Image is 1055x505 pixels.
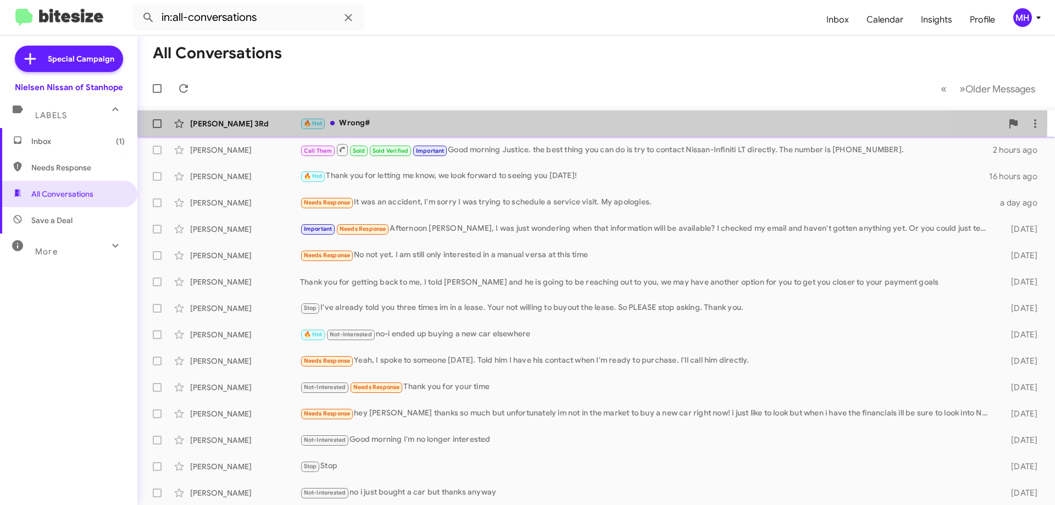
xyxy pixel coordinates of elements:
span: Sold Verified [373,147,409,154]
span: Not-Interested [330,331,372,338]
div: [DATE] [993,408,1046,419]
div: Good morning Justice. the best thing you can do is try to contact Nissan-Infiniti LT directly. Th... [300,143,993,157]
div: [DATE] [993,435,1046,446]
div: No not yet. I am still only interested in a manual versa at this time [300,249,993,262]
div: It was an accident, I'm sorry I was trying to schedule a service visit. My apologies. [300,196,993,209]
div: Nielsen Nissan of Stanhope [15,82,123,93]
div: [PERSON_NAME] [190,276,300,287]
div: Thank you for your time [300,381,993,393]
div: [DATE] [993,356,1046,367]
h1: All Conversations [153,45,282,62]
div: [DATE] [993,461,1046,472]
span: Needs Response [304,252,351,259]
input: Search [133,4,364,31]
div: 2 hours ago [993,145,1046,156]
div: Stop [300,460,993,473]
div: [PERSON_NAME] [190,197,300,208]
span: Important [304,225,332,232]
button: Next [953,77,1042,100]
div: [PERSON_NAME] [190,356,300,367]
div: 16 hours ago [989,171,1046,182]
span: Save a Deal [31,215,73,226]
div: [PERSON_NAME] [190,145,300,156]
div: [DATE] [993,329,1046,340]
span: Sold [353,147,365,154]
div: [PERSON_NAME] [190,303,300,314]
div: [PERSON_NAME] [190,487,300,498]
span: Important [416,147,445,154]
a: Inbox [818,4,858,36]
span: Needs Response [340,225,386,232]
div: I've already told you three times im in a lease. Your not willing to buyout the lease. So PLEASE ... [300,302,993,314]
div: MH [1013,8,1032,27]
span: Not-Interested [304,489,346,496]
div: [DATE] [993,224,1046,235]
div: [PERSON_NAME] [190,171,300,182]
div: [DATE] [993,276,1046,287]
span: Not-Interested [304,384,346,391]
span: Needs Response [304,357,351,364]
nav: Page navigation example [935,77,1042,100]
div: [PERSON_NAME] [190,224,300,235]
a: Special Campaign [15,46,123,72]
div: Thank you for letting me know, we look forward to seeing you [DATE]! [300,170,989,182]
div: Yeah, I spoke to someone [DATE]. Told him I have his contact when I'm ready to purchase. I'll cal... [300,354,993,367]
div: [DATE] [993,382,1046,393]
span: Needs Response [31,162,125,173]
div: Afternoon [PERSON_NAME], I was just wondering when that information will be available? I checked ... [300,223,993,235]
div: Good morning I'm no longer interested [300,434,993,446]
span: Needs Response [353,384,400,391]
div: no-i ended up buying a new car elsewhere [300,328,993,341]
span: 🔥 Hot [304,173,323,180]
span: Special Campaign [48,53,114,64]
div: no i just bought a car but thanks anyway [300,486,993,499]
span: 🔥 Hot [304,331,323,338]
div: [PERSON_NAME] [190,329,300,340]
div: [PERSON_NAME] [190,382,300,393]
div: [DATE] [993,487,1046,498]
a: Insights [912,4,961,36]
span: Needs Response [304,410,351,417]
div: [PERSON_NAME] [190,435,300,446]
span: Inbox [31,136,125,147]
span: Not-Interested [304,436,346,443]
span: Call Them [304,147,332,154]
span: » [959,82,965,96]
div: a day ago [993,197,1046,208]
span: More [35,247,58,257]
span: All Conversations [31,188,93,199]
button: Previous [934,77,953,100]
span: Needs Response [304,199,351,206]
span: Stop [304,463,317,470]
div: [PERSON_NAME] [190,461,300,472]
div: [PERSON_NAME] [190,250,300,261]
div: [PERSON_NAME] 3Rd [190,118,300,129]
span: Labels [35,110,67,120]
span: 🔥 Hot [304,120,323,127]
div: Thank you for getting back to me, I told [PERSON_NAME] and he is going to be reaching out to you,... [300,276,993,287]
span: Stop [304,304,317,312]
div: Wrong# [300,117,1002,130]
div: [DATE] [993,303,1046,314]
span: (1) [116,136,125,147]
div: hey [PERSON_NAME] thanks so much but unfortunately im not in the market to buy a new car right no... [300,407,993,420]
a: Profile [961,4,1004,36]
button: MH [1004,8,1043,27]
div: [PERSON_NAME] [190,408,300,419]
span: « [941,82,947,96]
span: Older Messages [965,83,1035,95]
div: [DATE] [993,250,1046,261]
a: Calendar [858,4,912,36]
